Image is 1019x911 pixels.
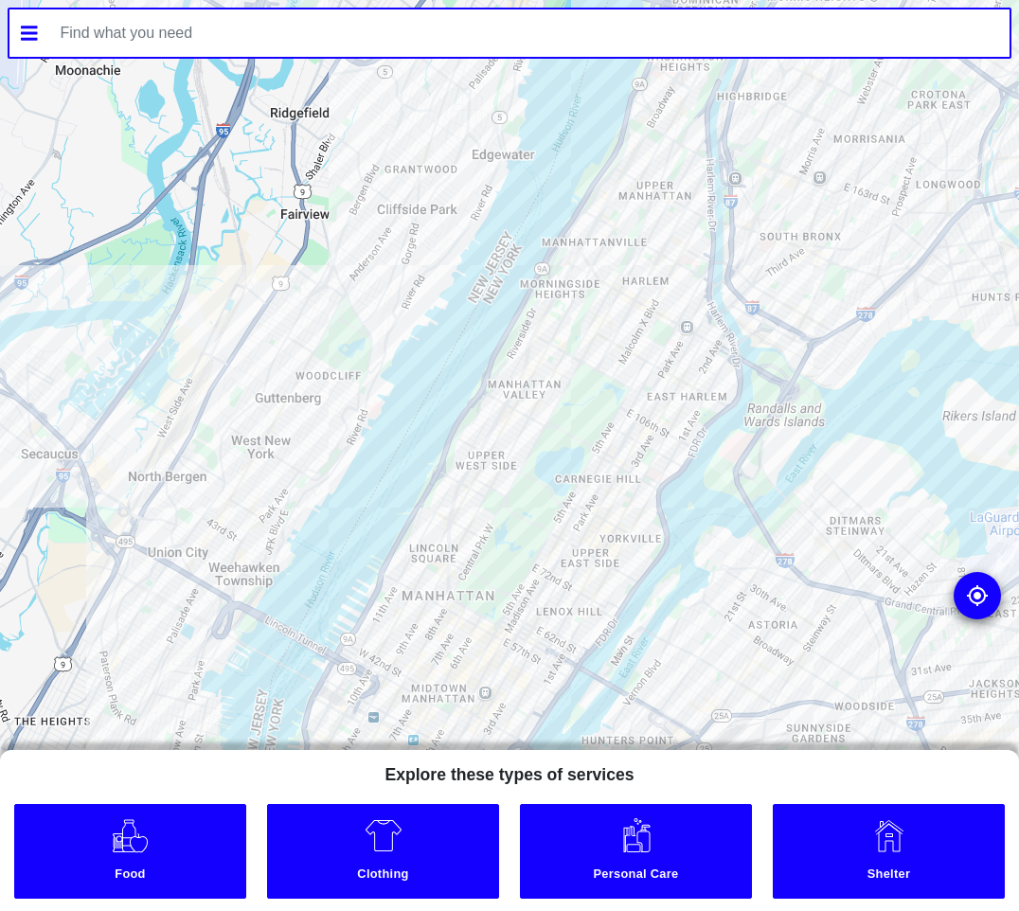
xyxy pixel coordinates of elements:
[966,584,989,607] img: go to my location
[270,866,496,886] small: Clothing
[617,816,655,854] img: Personal Care
[776,866,1002,886] small: Shelter
[365,816,402,854] img: Clothing
[369,750,649,793] h5: Explore these types of services
[17,866,243,886] small: Food
[49,9,1010,57] input: Find what you need
[773,804,1006,899] a: Shelter
[267,804,500,899] a: Clothing
[870,816,908,854] img: Shelter
[520,804,753,899] a: Personal Care
[111,816,150,854] img: Food
[523,866,749,886] small: Personal Care
[14,804,247,899] a: Food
